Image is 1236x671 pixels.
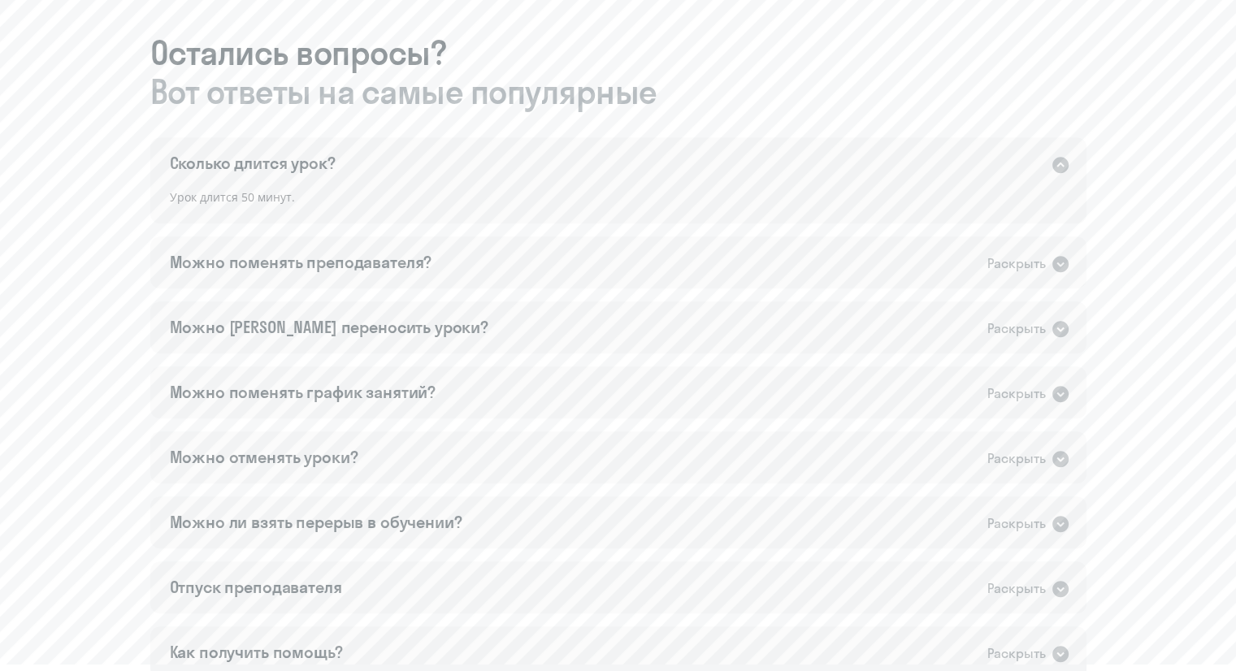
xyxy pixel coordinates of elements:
[170,446,358,469] div: Можно отменять уроки?
[987,513,1046,534] div: Раскрыть
[170,152,336,175] div: Сколько длится урок?
[987,448,1046,469] div: Раскрыть
[987,383,1046,404] div: Раскрыть
[987,578,1046,599] div: Раскрыть
[170,641,343,664] div: Как получить помощь?
[150,72,1086,111] span: Вот ответы на самые популярные
[170,511,462,534] div: Можно ли взять перерыв в обучении?
[170,381,436,404] div: Можно поменять график занятий?
[987,318,1046,339] div: Раскрыть
[987,643,1046,664] div: Раскрыть
[170,251,432,274] div: Можно поменять преподавателя?
[170,576,342,599] div: Отпуск преподавателя
[150,33,1086,111] h3: Остались вопросы?
[170,316,488,339] div: Можно [PERSON_NAME] переносить уроки?
[150,188,1086,223] div: Урок длится 50 минут.
[987,253,1046,274] div: Раскрыть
